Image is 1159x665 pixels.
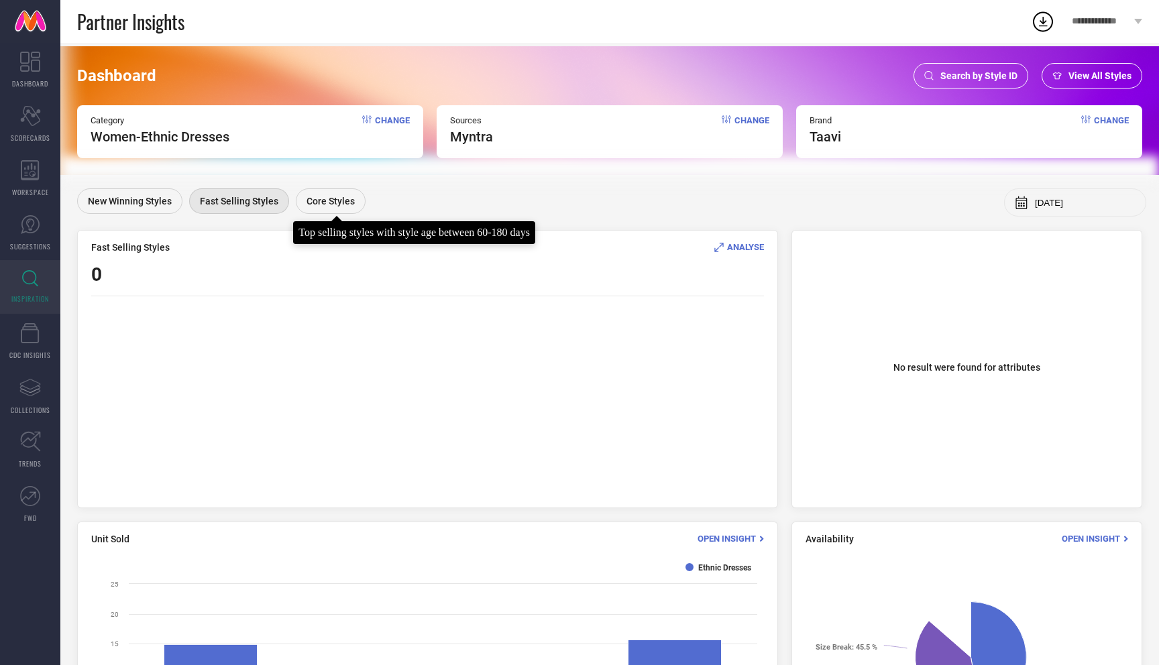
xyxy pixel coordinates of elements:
[698,532,764,545] div: Open Insight
[91,263,102,286] span: 0
[375,115,410,145] span: Change
[9,350,51,360] span: CDC INSIGHTS
[1031,9,1055,34] div: Open download list
[816,643,852,652] tspan: Size Break
[11,133,50,143] span: SCORECARDS
[714,241,764,253] div: Analyse
[111,640,119,648] text: 15
[727,242,764,252] span: ANALYSE
[19,459,42,469] span: TRENDS
[200,196,278,206] span: Fast Selling Styles
[806,534,854,544] span: Availability
[698,563,751,572] text: Ethnic Dresses
[10,241,51,251] span: SUGGESTIONS
[698,534,756,544] span: Open Insight
[940,70,1017,81] span: Search by Style ID
[298,227,530,239] div: Top selling styles with style age between 60-180 days
[810,129,841,145] span: taavi
[77,8,184,36] span: Partner Insights
[91,129,229,145] span: Women-Ethnic Dresses
[1035,198,1136,208] input: Select month
[11,294,49,304] span: INSPIRATION
[1062,532,1128,545] div: Open Insight
[893,362,1040,373] span: No result were found for attributes
[450,129,493,145] span: myntra
[450,115,493,125] span: Sources
[91,534,129,544] span: Unit Sold
[24,513,37,523] span: FWD
[307,196,355,206] span: Core Styles
[12,78,48,88] span: DASHBOARD
[1068,70,1132,81] span: View All Styles
[734,115,769,145] span: Change
[77,66,156,85] span: Dashboard
[111,581,119,588] text: 25
[1062,534,1120,544] span: Open Insight
[12,187,49,197] span: WORKSPACE
[11,405,50,415] span: COLLECTIONS
[1094,115,1129,145] span: Change
[816,643,877,652] text: : 45.5 %
[810,115,841,125] span: Brand
[111,611,119,618] text: 20
[91,115,229,125] span: Category
[91,242,170,253] span: Fast Selling Styles
[88,196,172,206] span: New Winning Styles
